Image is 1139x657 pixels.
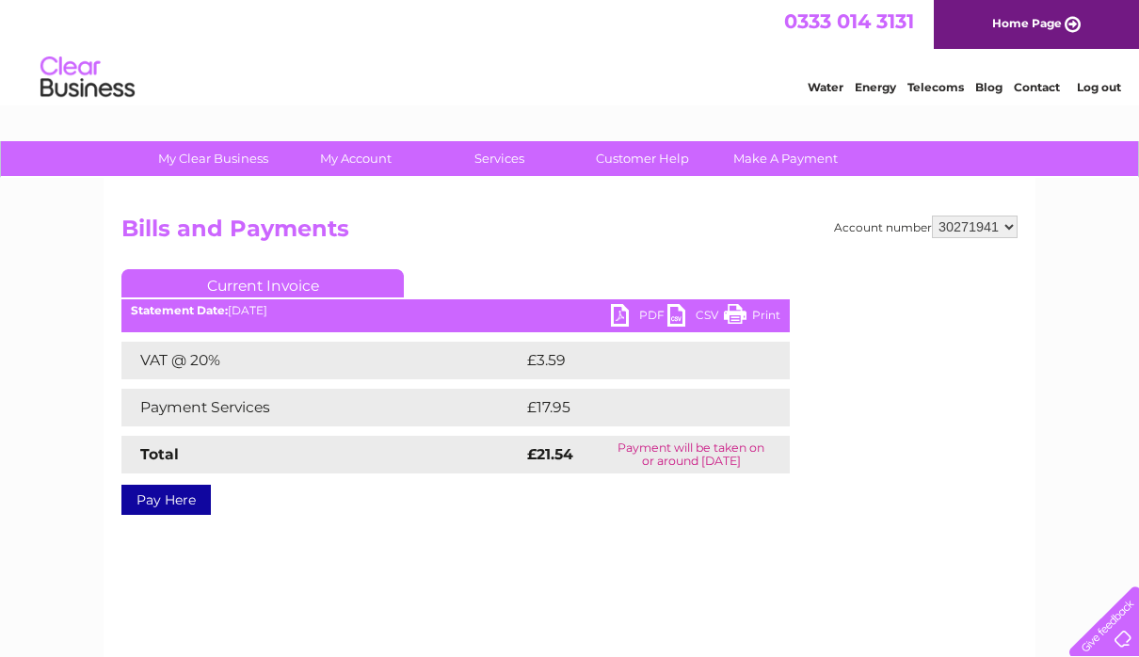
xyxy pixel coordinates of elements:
[522,342,746,379] td: £3.59
[422,141,577,176] a: Services
[1014,80,1060,94] a: Contact
[808,80,843,94] a: Water
[527,445,573,463] strong: £21.54
[592,436,790,473] td: Payment will be taken on or around [DATE]
[121,342,522,379] td: VAT @ 20%
[1077,80,1121,94] a: Log out
[121,389,522,426] td: Payment Services
[131,303,228,317] b: Statement Date:
[784,9,914,33] a: 0333 014 3131
[708,141,863,176] a: Make A Payment
[667,304,724,331] a: CSV
[522,389,749,426] td: £17.95
[121,485,211,515] a: Pay Here
[121,304,790,317] div: [DATE]
[855,80,896,94] a: Energy
[975,80,1003,94] a: Blog
[279,141,434,176] a: My Account
[907,80,964,94] a: Telecoms
[565,141,720,176] a: Customer Help
[611,304,667,331] a: PDF
[724,304,780,331] a: Print
[834,216,1018,238] div: Account number
[136,141,291,176] a: My Clear Business
[140,445,179,463] strong: Total
[126,10,1016,91] div: Clear Business is a trading name of Verastar Limited (registered in [GEOGRAPHIC_DATA] No. 3667643...
[40,49,136,106] img: logo.png
[121,216,1018,251] h2: Bills and Payments
[121,269,404,297] a: Current Invoice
